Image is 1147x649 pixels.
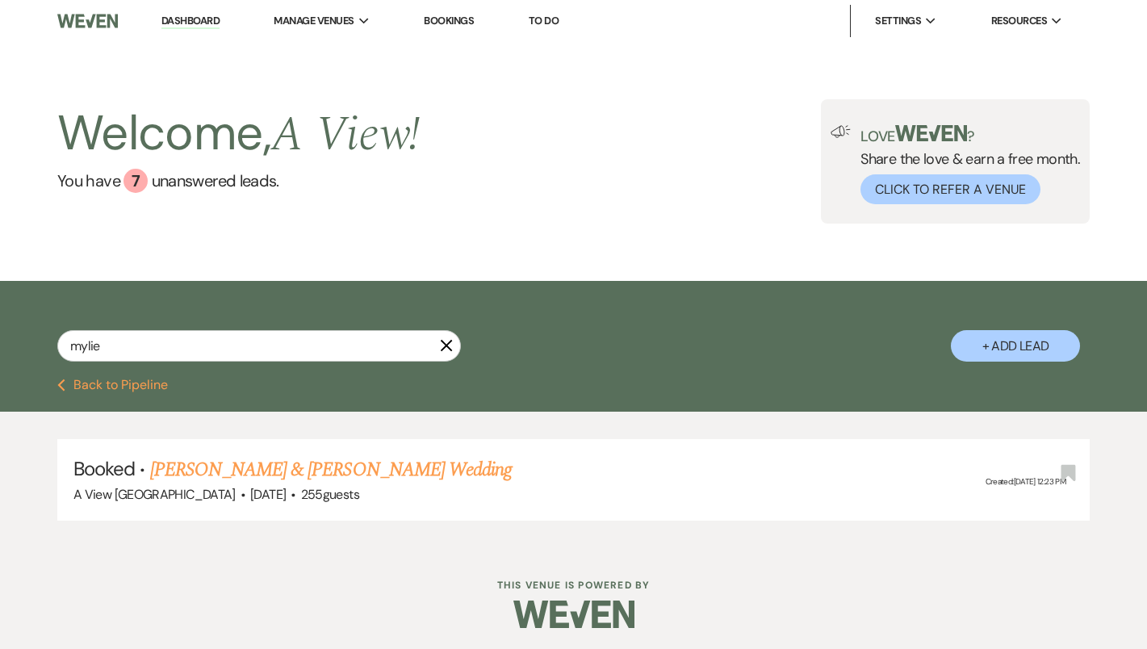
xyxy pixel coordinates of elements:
span: 255 guests [301,486,359,503]
a: [PERSON_NAME] & [PERSON_NAME] Wedding [150,455,512,484]
img: Weven Logo [57,4,118,38]
span: [DATE] [250,486,286,503]
img: Weven Logo [513,586,634,643]
a: Bookings [424,14,474,27]
span: A View [GEOGRAPHIC_DATA] [73,486,236,503]
div: 7 [123,169,148,193]
img: weven-logo-green.svg [895,125,967,141]
input: Search by name, event date, email address or phone number [57,330,461,362]
a: You have 7 unanswered leads. [57,169,420,193]
p: Love ? [860,125,1080,144]
div: Share the love & earn a free month. [851,125,1080,204]
h2: Welcome, [57,99,420,169]
span: Manage Venues [274,13,354,29]
span: Created: [DATE] 12:23 PM [986,476,1065,487]
span: Settings [875,13,921,29]
button: Back to Pipeline [57,379,168,391]
span: Resources [991,13,1047,29]
button: Click to Refer a Venue [860,174,1040,204]
img: loud-speaker-illustration.svg [831,125,851,138]
a: Dashboard [161,14,220,29]
span: A View ! [271,98,421,172]
span: Booked [73,456,135,481]
a: To Do [529,14,559,27]
button: + Add Lead [951,330,1080,362]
